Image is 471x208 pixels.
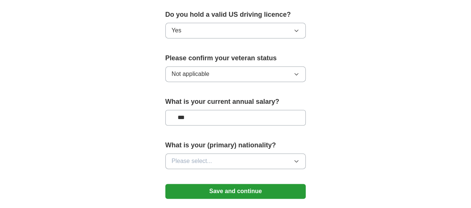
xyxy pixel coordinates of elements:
[165,153,306,169] button: Please select...
[165,140,306,150] label: What is your (primary) nationality?
[172,26,181,35] span: Yes
[165,10,306,20] label: Do you hold a valid US driving licence?
[165,184,306,199] button: Save and continue
[172,157,212,166] span: Please select...
[165,66,306,82] button: Not applicable
[165,53,306,63] label: Please confirm your veteran status
[172,70,209,79] span: Not applicable
[165,97,306,107] label: What is your current annual salary?
[165,23,306,38] button: Yes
